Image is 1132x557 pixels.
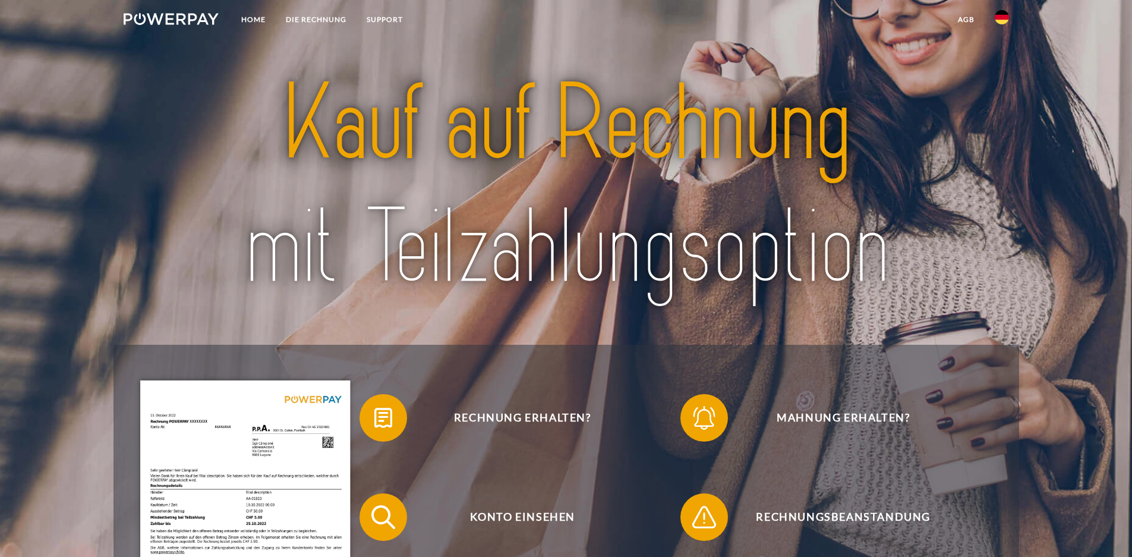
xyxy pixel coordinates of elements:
[698,493,989,541] span: Rechnungsbeanstandung
[231,9,276,30] a: Home
[368,403,398,433] img: qb_bill.svg
[124,13,219,25] img: logo-powerpay-white.svg
[689,502,719,532] img: qb_warning.svg
[995,10,1009,24] img: de
[368,502,398,532] img: qb_search.svg
[360,394,669,442] button: Rechnung erhalten?
[680,493,989,541] button: Rechnungsbeanstandung
[948,9,985,30] a: agb
[680,394,989,442] button: Mahnung erhalten?
[689,403,719,433] img: qb_bell.svg
[1084,509,1122,547] iframe: Schaltfläche zum Öffnen des Messaging-Fensters
[360,493,669,541] button: Konto einsehen
[357,9,413,30] a: SUPPORT
[276,9,357,30] a: DIE RECHNUNG
[377,493,668,541] span: Konto einsehen
[167,56,965,316] img: title-powerpay_de.svg
[377,394,668,442] span: Rechnung erhalten?
[698,394,989,442] span: Mahnung erhalten?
